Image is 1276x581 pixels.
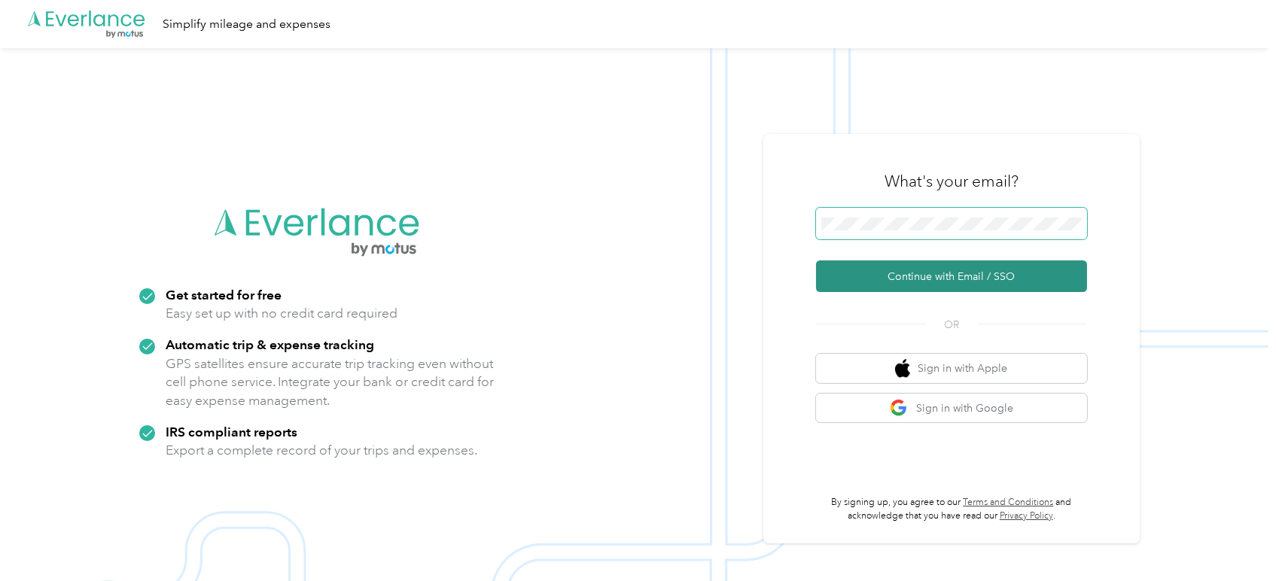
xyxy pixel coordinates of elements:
span: OR [925,317,978,333]
strong: Get started for free [166,287,282,303]
a: Privacy Policy [1000,510,1053,522]
button: Continue with Email / SSO [816,260,1087,292]
h3: What's your email? [885,171,1019,192]
strong: IRS compliant reports [166,424,297,440]
img: apple logo [895,359,910,378]
div: Simplify mileage and expenses [163,15,330,34]
button: google logoSign in with Google [816,394,1087,423]
img: google logo [890,399,909,418]
p: Export a complete record of your trips and expenses. [166,441,477,460]
button: apple logoSign in with Apple [816,354,1087,383]
a: Terms and Conditions [963,497,1053,508]
p: GPS satellites ensure accurate trip tracking even without cell phone service. Integrate your bank... [166,354,495,410]
p: By signing up, you agree to our and acknowledge that you have read our . [816,496,1087,522]
p: Easy set up with no credit card required [166,304,397,323]
strong: Automatic trip & expense tracking [166,336,374,352]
